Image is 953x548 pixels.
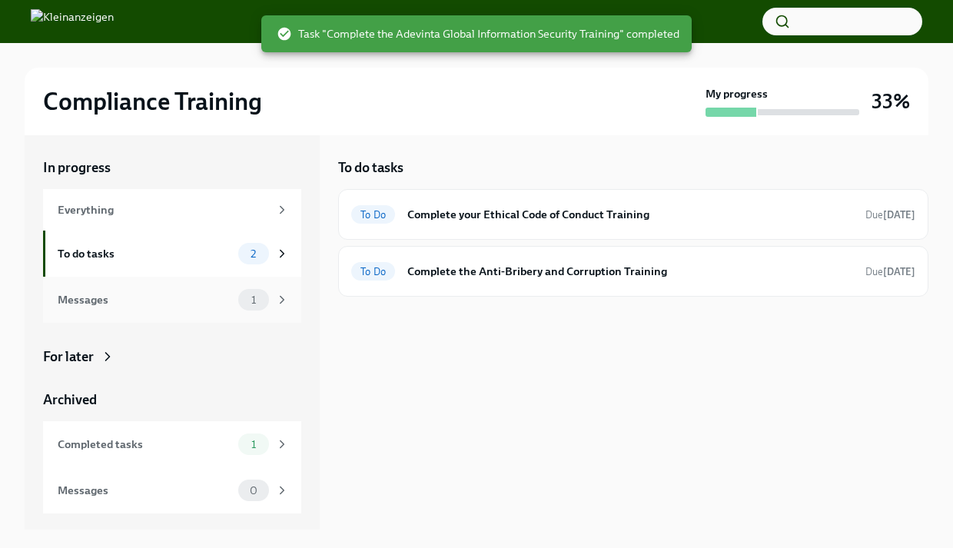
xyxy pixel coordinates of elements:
[865,264,915,279] span: October 1st, 2025 09:00
[351,202,915,227] a: To DoComplete your Ethical Code of Conduct TrainingDue[DATE]
[865,208,915,222] span: October 1st, 2025 09:00
[43,189,301,231] a: Everything
[43,467,301,513] a: Messages0
[43,347,94,366] div: For later
[706,86,768,101] strong: My progress
[351,209,395,221] span: To Do
[31,9,114,34] img: Kleinanzeigen
[872,88,910,115] h3: 33%
[883,266,915,277] strong: [DATE]
[43,231,301,277] a: To do tasks2
[241,248,265,260] span: 2
[338,158,403,177] h5: To do tasks
[351,266,395,277] span: To Do
[407,263,853,280] h6: Complete the Anti-Bribery and Corruption Training
[58,201,269,218] div: Everything
[58,436,232,453] div: Completed tasks
[865,266,915,277] span: Due
[883,209,915,221] strong: [DATE]
[865,209,915,221] span: Due
[43,158,301,177] a: In progress
[58,245,232,262] div: To do tasks
[58,482,232,499] div: Messages
[277,26,679,42] span: Task "Complete the Adevinta Global Information Security Training" completed
[242,294,265,306] span: 1
[407,206,853,223] h6: Complete your Ethical Code of Conduct Training
[43,347,301,366] a: For later
[242,439,265,450] span: 1
[351,259,915,284] a: To DoComplete the Anti-Bribery and Corruption TrainingDue[DATE]
[241,485,267,497] span: 0
[43,277,301,323] a: Messages1
[58,291,232,308] div: Messages
[43,421,301,467] a: Completed tasks1
[43,86,262,117] h2: Compliance Training
[43,390,301,409] a: Archived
